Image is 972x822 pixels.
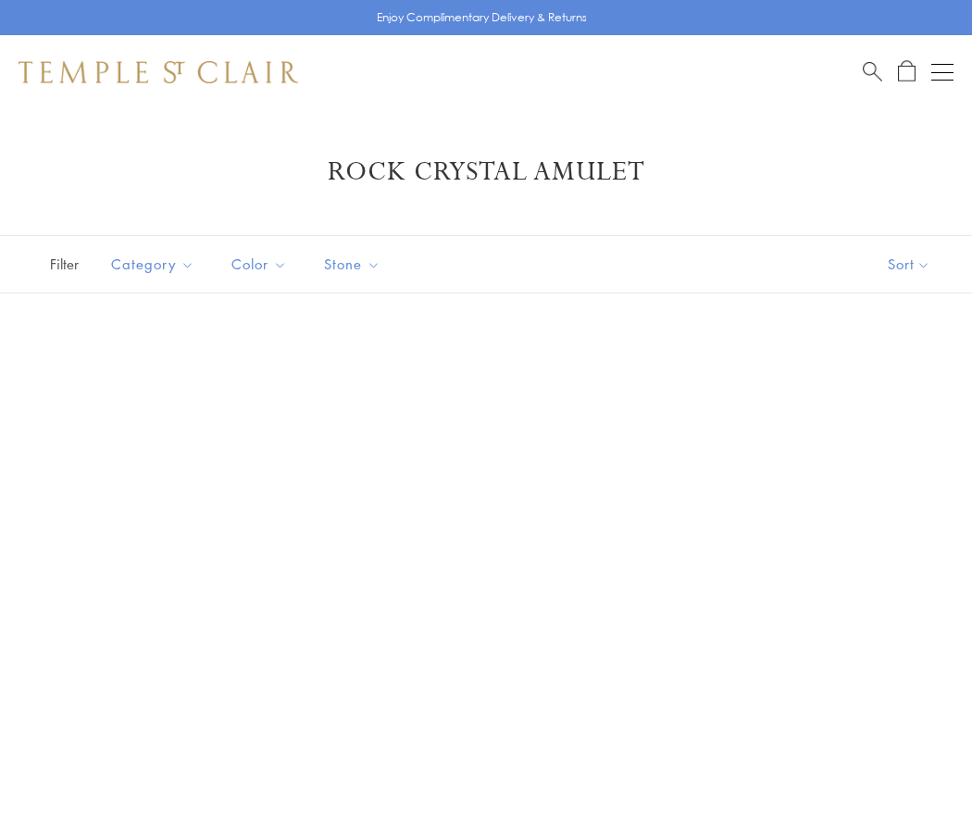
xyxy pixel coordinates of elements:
[846,236,972,293] button: Show sort by
[218,243,301,285] button: Color
[377,8,587,27] p: Enjoy Complimentary Delivery & Returns
[19,61,298,83] img: Temple St. Clair
[310,243,394,285] button: Stone
[97,243,208,285] button: Category
[931,61,953,83] button: Open navigation
[315,253,394,276] span: Stone
[46,156,926,189] h1: Rock Crystal Amulet
[863,60,882,83] a: Search
[898,60,916,83] a: Open Shopping Bag
[222,253,301,276] span: Color
[102,253,208,276] span: Category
